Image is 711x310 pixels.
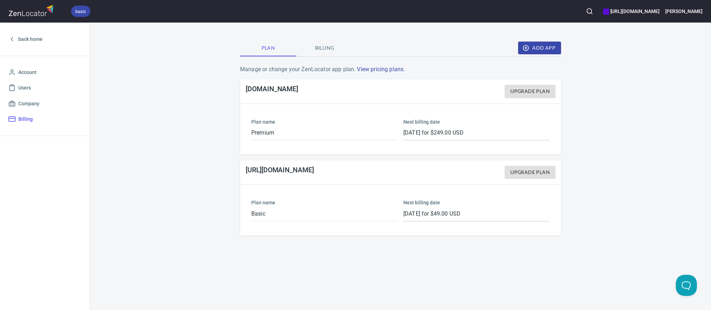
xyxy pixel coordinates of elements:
span: Add App [524,44,555,52]
span: Upgrade Plan [510,168,550,177]
a: View pricing plans. [357,66,405,73]
h4: [DOMAIN_NAME] [246,85,298,98]
a: Company [6,96,84,112]
p: [DATE] for $249.00 USD [403,129,550,137]
a: back home [6,31,84,47]
button: [PERSON_NAME] [665,4,703,19]
a: Billing [6,111,84,127]
button: color-580ECF [603,8,609,15]
a: Account [6,64,84,80]
p: Premium [251,129,398,137]
span: Account [18,68,37,77]
p: Manage or change your ZenLocator app plan. [240,65,561,74]
button: Add App [518,42,561,55]
p: [DATE] for $49.00 USD [403,210,550,218]
span: Plan [244,44,292,52]
span: basic [71,8,90,15]
span: back home [18,35,43,44]
span: Users [18,83,31,92]
h6: [URL][DOMAIN_NAME] [603,7,660,15]
div: basic [71,6,90,17]
span: Billing [301,44,348,52]
h6: Plan name [251,199,398,206]
a: Users [6,80,84,96]
iframe: Help Scout Beacon - Open [676,275,697,296]
button: Search [582,4,597,19]
span: Company [18,99,39,108]
button: Upgrade Plan [505,85,555,98]
h6: [PERSON_NAME] [665,7,703,15]
h4: [URL][DOMAIN_NAME] [246,166,314,179]
button: Upgrade Plan [505,166,555,179]
div: Manage your apps [603,4,660,19]
h6: Plan name [251,118,398,126]
p: Basic [251,210,398,218]
h6: Next billing date [403,118,550,126]
span: Upgrade Plan [510,87,550,96]
h6: Next billing date [403,199,550,206]
img: zenlocator [8,3,56,18]
span: Billing [18,115,33,124]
